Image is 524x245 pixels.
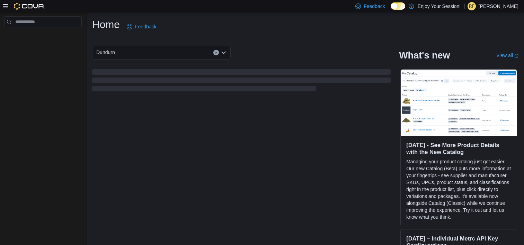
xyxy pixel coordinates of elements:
[468,2,476,10] div: Romaine Francis
[469,2,474,10] span: RF
[221,50,227,55] button: Open list of options
[496,53,518,58] a: View allExternal link
[213,50,219,55] button: Clear input
[479,2,518,10] p: [PERSON_NAME]
[92,71,391,93] span: Loading
[135,23,156,30] span: Feedback
[514,54,518,58] svg: External link
[399,50,450,61] h2: What's new
[124,20,159,34] a: Feedback
[96,48,115,56] span: Dundurn
[418,2,461,10] p: Enjoy Your Session!
[14,3,45,10] img: Cova
[406,142,511,155] h3: [DATE] - See More Product Details with the New Catalog
[92,18,120,31] h1: Home
[4,29,82,45] nav: Complex example
[391,2,405,10] input: Dark Mode
[406,158,511,220] p: Managing your product catalog just got easier. Our new Catalog (Beta) puts more information at yo...
[463,2,465,10] p: |
[364,3,385,10] span: Feedback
